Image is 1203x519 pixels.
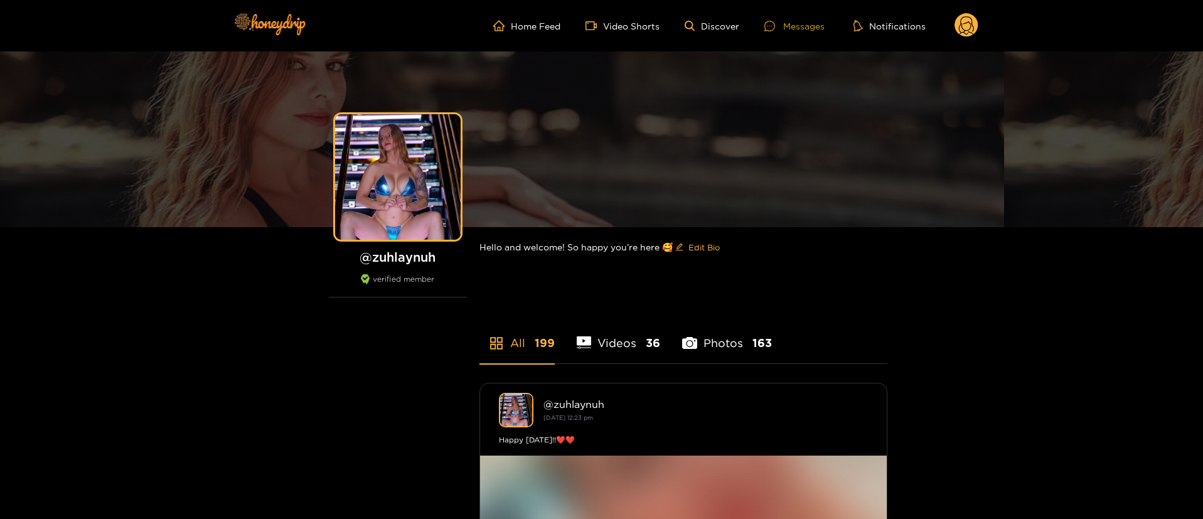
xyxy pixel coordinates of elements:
[543,399,868,410] div: @ zuhlaynuh
[850,19,929,32] button: Notifications
[752,335,772,351] span: 163
[493,20,560,31] a: Home Feed
[585,20,603,31] span: video-camera
[329,274,467,297] div: verified member
[685,21,739,31] a: Discover
[329,249,467,265] h1: @ zuhlaynuh
[499,434,868,446] div: Happy [DATE]!!❤️❤️
[585,20,660,31] a: Video Shorts
[479,227,887,267] div: Hello and welcome! So happy you’re here 🥰
[682,307,772,363] li: Photos
[489,336,504,351] span: appstore
[688,241,720,254] span: Edit Bio
[577,307,661,363] li: Videos
[543,414,593,421] small: [DATE] 12:23 pm
[673,237,722,257] button: editEdit Bio
[499,393,533,427] img: zuhlaynuh
[764,19,825,33] div: Messages
[479,307,555,363] li: All
[535,335,555,351] span: 199
[493,20,511,31] span: home
[646,335,660,351] span: 36
[675,243,683,252] span: edit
